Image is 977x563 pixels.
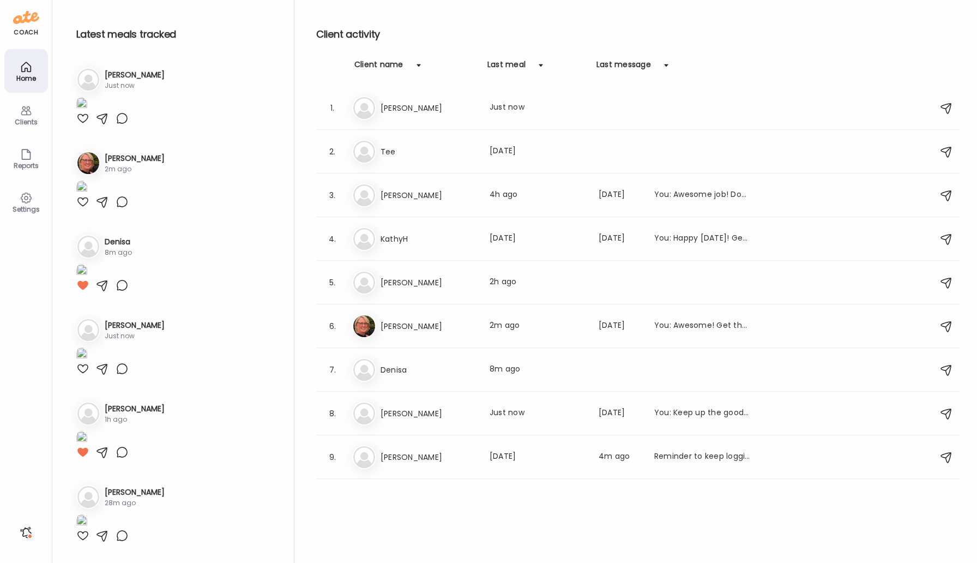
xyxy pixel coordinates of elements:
img: bg-avatar-default.svg [77,236,99,257]
div: You: Awesome job! Don't forget to add in sleep and water intake! Keep up the good work! [654,189,750,202]
img: bg-avatar-default.svg [77,403,99,424]
div: Last meal [487,59,526,76]
img: bg-avatar-default.svg [77,69,99,91]
h3: KathyH [381,232,477,245]
div: You: Keep up the good work! Get that food in! [654,407,750,420]
div: [DATE] [599,407,641,420]
h3: [PERSON_NAME] [105,153,165,164]
h3: Tee [381,145,477,158]
div: 7. [326,363,339,376]
div: 2. [326,145,339,158]
img: avatars%2FahVa21GNcOZO3PHXEF6GyZFFpym1 [77,152,99,174]
h3: Denisa [381,363,477,376]
div: Just now [490,101,586,115]
div: [DATE] [599,320,641,333]
img: ate [13,9,39,26]
h3: [PERSON_NAME] [381,189,477,202]
h2: Client activity [316,26,960,43]
div: 5. [326,276,339,289]
h3: [PERSON_NAME] [381,101,477,115]
h3: [PERSON_NAME] [105,69,165,81]
h3: [PERSON_NAME] [105,320,165,331]
div: [DATE] [490,145,586,158]
img: images%2FbvRX2pFCROQWHeSoHPTPPVxD9x42%2FHddKB80gJqEuaag29LsB%2FauE2dBhQFWc0hBuzV0jn_1080 [76,431,87,446]
div: 4h ago [490,189,586,202]
div: Client name [354,59,403,76]
h3: [PERSON_NAME] [105,487,165,498]
h3: [PERSON_NAME] [381,320,477,333]
img: bg-avatar-default.svg [353,184,375,206]
div: [DATE] [490,232,586,245]
h3: [PERSON_NAME] [381,451,477,464]
div: 1. [326,101,339,115]
div: [DATE] [599,189,641,202]
img: bg-avatar-default.svg [353,228,375,250]
img: images%2FCVHIpVfqQGSvEEy3eBAt9lLqbdp1%2FbUv9SMNrCkfIDluVRXxM%2Ftbpw3LxllXUbPCr2pV4Z_1080 [76,514,87,529]
div: 2m ago [105,164,165,174]
div: Clients [7,118,46,125]
img: bg-avatar-default.svg [77,486,99,508]
div: coach [14,28,38,37]
img: images%2FpjsnEiu7NkPiZqu6a8wFh07JZ2F3%2FmL3FJoXeyLwCUfEKB4fm%2FcW1zN60bBdnsO4J8JwQJ_1080 [76,264,87,279]
div: 6. [326,320,339,333]
div: 4m ago [599,451,641,464]
div: 8m ago [105,248,132,257]
img: bg-avatar-default.svg [353,272,375,294]
h3: [PERSON_NAME] [381,276,477,289]
div: [DATE] [599,232,641,245]
div: Reports [7,162,46,169]
img: images%2FahVa21GNcOZO3PHXEF6GyZFFpym1%2F3feFBibejNbtWHkY0l7H%2FjVASCeGWibawFpPWiWME_1080 [76,181,87,195]
div: 1h ago [105,415,165,424]
img: bg-avatar-default.svg [353,97,375,119]
div: Home [7,75,46,82]
img: bg-avatar-default.svg [353,141,375,163]
div: 8m ago [490,363,586,376]
div: 4. [326,232,339,245]
div: 8. [326,407,339,420]
h3: Denisa [105,236,132,248]
div: 3. [326,189,339,202]
img: bg-avatar-default.svg [353,403,375,424]
div: Settings [7,206,46,213]
div: 2h ago [490,276,586,289]
div: 28m ago [105,498,165,508]
div: 2m ago [490,320,586,333]
h3: [PERSON_NAME] [105,403,165,415]
div: Just now [490,407,586,420]
div: 9. [326,451,339,464]
div: You: Awesome! Get that sleep in for [DATE] and [DATE], you're doing great! [654,320,750,333]
img: bg-avatar-default.svg [353,359,375,381]
h3: [PERSON_NAME] [381,407,477,420]
h2: Latest meals tracked [76,26,276,43]
div: Last message [596,59,651,76]
div: Reminder to keep logging food pics the best that you can! thank you <3 [654,451,750,464]
img: images%2FTWbYycbN6VXame8qbTiqIxs9Hvy2%2FNc6ya0FBQOufmdnD9HCY%2FaoAxyDijBYZFUmIriQGf_1080 [76,97,87,112]
img: bg-avatar-default.svg [353,446,375,468]
img: images%2FMmnsg9FMMIdfUg6NitmvFa1XKOJ3%2FJgtYpDnE6DWfWPNJAskg%2FDc3UqjADq7H715fWzxAw_1080 [76,348,87,362]
img: avatars%2FahVa21GNcOZO3PHXEF6GyZFFpym1 [353,315,375,337]
img: bg-avatar-default.svg [77,319,99,341]
div: Just now [105,331,165,341]
div: You: Happy [DATE]! Get that food/water/sleep in from the past few days [DATE]! Enjoy your weekend! [654,232,750,245]
div: Just now [105,81,165,91]
div: [DATE] [490,451,586,464]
